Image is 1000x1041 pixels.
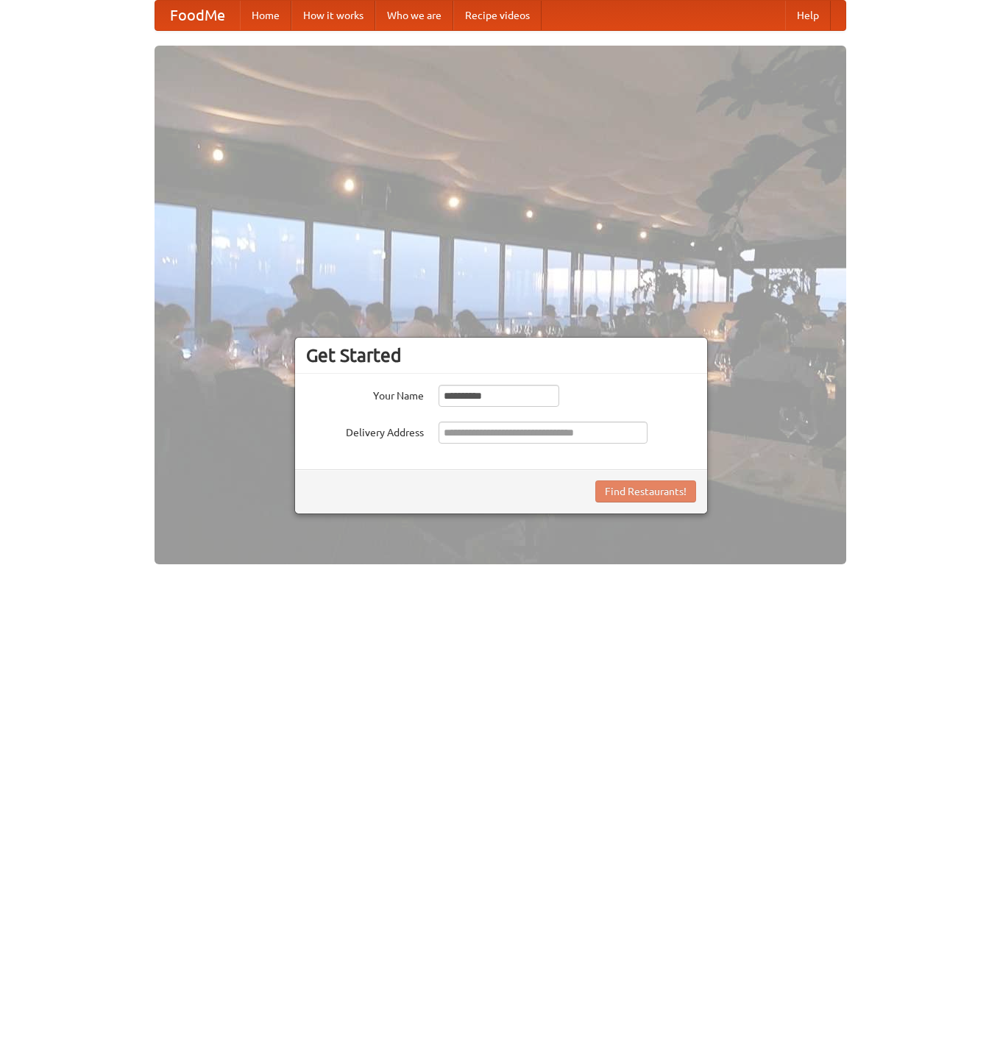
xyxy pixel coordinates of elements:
[453,1,542,30] a: Recipe videos
[306,422,424,440] label: Delivery Address
[306,344,696,366] h3: Get Started
[291,1,375,30] a: How it works
[785,1,831,30] a: Help
[240,1,291,30] a: Home
[595,480,696,502] button: Find Restaurants!
[306,385,424,403] label: Your Name
[155,1,240,30] a: FoodMe
[375,1,453,30] a: Who we are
